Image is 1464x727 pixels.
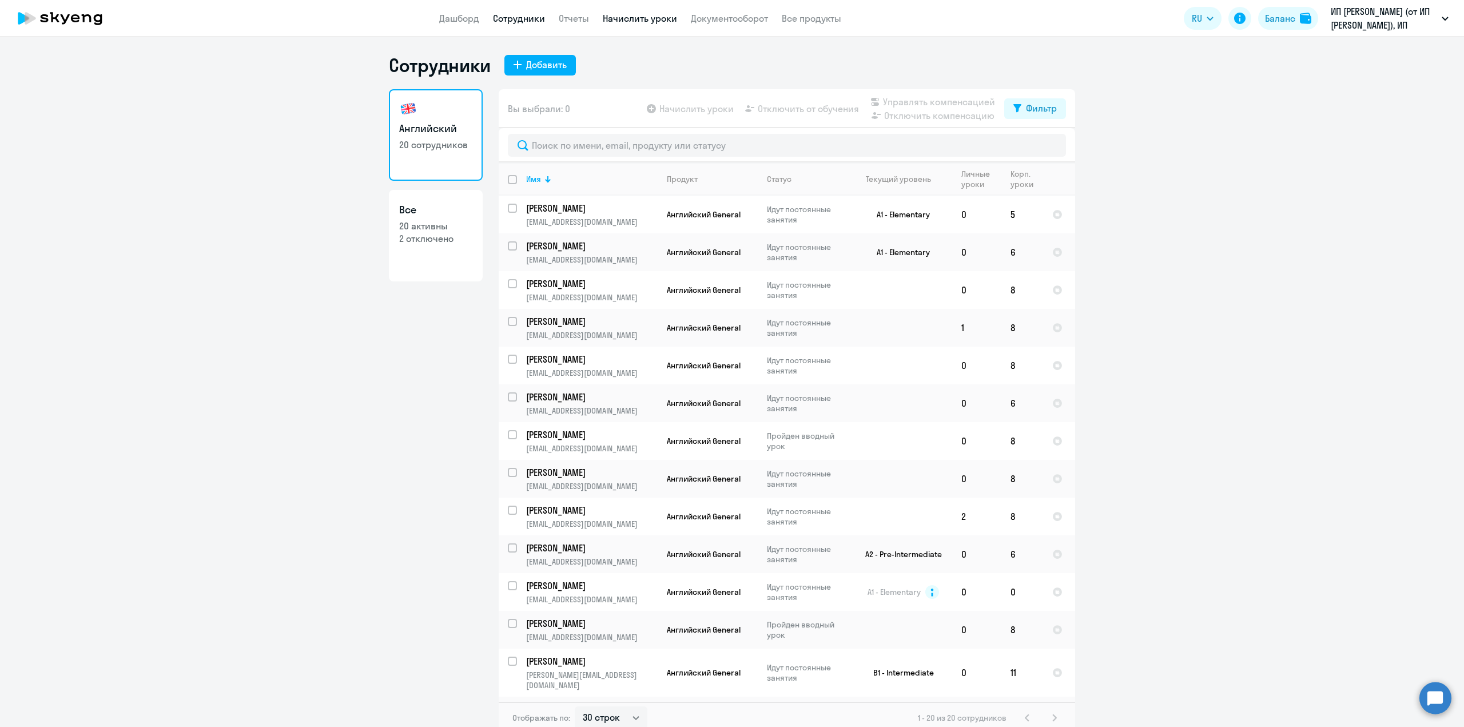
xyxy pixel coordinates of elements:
span: Английский General [667,285,741,295]
div: Личные уроки [961,169,1001,189]
td: 0 [952,611,1001,649]
p: Пройден вводный урок [767,431,845,451]
td: 0 [952,196,1001,233]
p: [PERSON_NAME] [526,353,655,366]
div: Текущий уровень [866,174,931,184]
p: [PERSON_NAME][EMAIL_ADDRESS][DOMAIN_NAME] [526,670,657,690]
a: [PERSON_NAME] [526,353,657,366]
a: [PERSON_NAME] [526,428,657,441]
span: Английский General [667,511,741,522]
td: 8 [1001,498,1043,535]
a: [PERSON_NAME] [526,315,657,328]
p: [EMAIL_ADDRESS][DOMAIN_NAME] [526,292,657,303]
a: Сотрудники [493,13,545,24]
button: RU [1184,7,1222,30]
p: [EMAIL_ADDRESS][DOMAIN_NAME] [526,406,657,416]
p: Идут постоянные занятия [767,280,845,300]
div: Текущий уровень [855,174,952,184]
td: 0 [952,271,1001,309]
a: [PERSON_NAME] [526,655,657,668]
span: Английский General [667,323,741,333]
p: [PERSON_NAME] [526,428,655,441]
h3: Английский [399,121,472,136]
a: Все20 активны2 отключено [389,190,483,281]
p: [PERSON_NAME] [526,617,655,630]
a: [PERSON_NAME] [526,277,657,290]
p: Идут постоянные занятия [767,662,845,683]
p: Идут постоянные занятия [767,506,845,527]
p: 2 отключено [399,232,472,245]
p: [EMAIL_ADDRESS][DOMAIN_NAME] [526,519,657,529]
td: A1 - Elementary [846,196,952,233]
td: 8 [1001,422,1043,460]
p: Идут постоянные занятия [767,204,845,225]
p: [EMAIL_ADDRESS][DOMAIN_NAME] [526,557,657,567]
p: [PERSON_NAME] [526,202,655,214]
td: 0 [952,460,1001,498]
p: Идут постоянные занятия [767,317,845,338]
span: Английский General [667,436,741,446]
td: 1 [952,309,1001,347]
button: Добавить [504,55,576,76]
p: [EMAIL_ADDRESS][DOMAIN_NAME] [526,255,657,265]
td: 0 [952,649,1001,697]
p: [PERSON_NAME] [526,504,655,517]
a: Дашборд [439,13,479,24]
p: Идут постоянные занятия [767,393,845,414]
td: 0 [952,573,1001,611]
td: 5 [1001,196,1043,233]
a: [PERSON_NAME] [526,542,657,554]
a: Документооборот [691,13,768,24]
a: [PERSON_NAME] [526,202,657,214]
a: Начислить уроки [603,13,677,24]
td: 8 [1001,271,1043,309]
td: 6 [1001,233,1043,271]
a: Английский20 сотрудников [389,89,483,181]
td: 11 [1001,649,1043,697]
p: [PERSON_NAME] [526,391,655,403]
td: A2 - Pre-Intermediate [846,535,952,573]
div: Статус [767,174,791,184]
a: [PERSON_NAME] [526,504,657,517]
p: [PERSON_NAME] [526,542,655,554]
td: A1 - Elementary [846,233,952,271]
a: Все продукты [782,13,841,24]
p: [EMAIL_ADDRESS][DOMAIN_NAME] [526,368,657,378]
p: [PERSON_NAME] [526,655,655,668]
div: Фильтр [1026,101,1057,115]
p: [EMAIL_ADDRESS][DOMAIN_NAME] [526,594,657,605]
p: Идут постоянные занятия [767,468,845,489]
td: 6 [1001,384,1043,422]
h1: Сотрудники [389,54,491,77]
span: Английский General [667,360,741,371]
span: 1 - 20 из 20 сотрудников [918,713,1006,723]
td: 0 [1001,573,1043,611]
input: Поиск по имени, email, продукту или статусу [508,134,1066,157]
div: Корп. уроки [1011,169,1033,189]
td: 0 [952,347,1001,384]
p: [PERSON_NAME] [526,315,655,328]
p: [PERSON_NAME] [526,466,655,479]
span: RU [1192,11,1202,25]
div: Баланс [1265,11,1295,25]
p: Пройден вводный урок [767,619,845,640]
span: Вы выбрали: 0 [508,102,570,116]
p: Идут постоянные занятия [767,544,845,565]
button: Фильтр [1004,98,1066,119]
p: [PERSON_NAME] [526,277,655,290]
td: 8 [1001,460,1043,498]
td: 0 [952,535,1001,573]
div: Имя [526,174,657,184]
td: 8 [1001,309,1043,347]
p: Идут постоянные занятия [767,355,845,376]
td: 8 [1001,611,1043,649]
div: Добавить [526,58,567,71]
span: Английский General [667,668,741,678]
div: Личные уроки [961,169,990,189]
a: [PERSON_NAME] [526,391,657,403]
a: [PERSON_NAME] [526,579,657,592]
td: 8 [1001,347,1043,384]
span: A1 - Elementary [868,587,921,597]
button: Балансbalance [1258,7,1318,30]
